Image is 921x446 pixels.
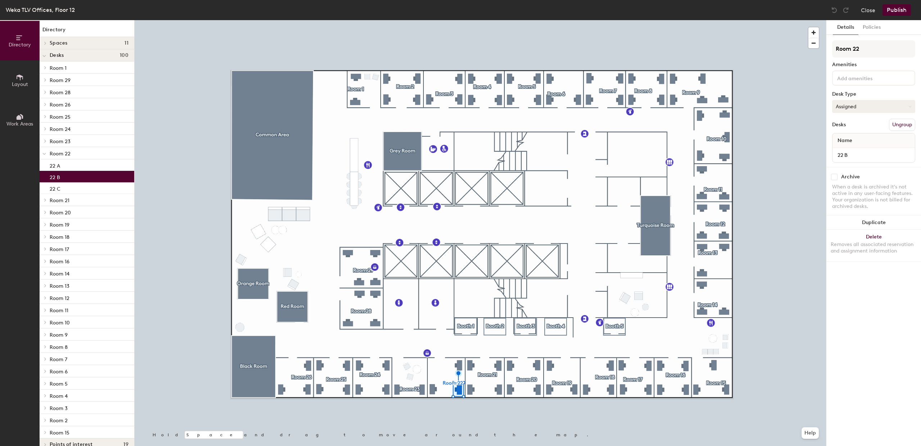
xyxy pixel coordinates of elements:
[50,151,71,157] span: Room 22
[50,161,60,169] p: 22 A
[9,42,31,48] span: Directory
[50,430,69,436] span: Room 15
[50,393,68,399] span: Room 4
[6,121,33,127] span: Work Areas
[50,344,68,350] span: Room 8
[832,122,846,128] div: Desks
[826,215,921,230] button: Duplicate
[836,73,900,82] input: Add amenities
[50,308,68,314] span: Room 11
[50,65,67,71] span: Room 1
[50,197,69,204] span: Room 21
[832,100,915,113] button: Assigned
[6,5,75,14] div: Weka TLV Offices, Floor 12
[832,184,915,210] div: When a desk is archived it's not active in any user-facing features. Your organization is not bil...
[50,283,69,289] span: Room 13
[50,320,70,326] span: Room 10
[50,271,69,277] span: Room 14
[12,81,28,87] span: Layout
[842,6,849,14] img: Redo
[832,91,915,97] div: Desk Type
[50,126,71,132] span: Room 24
[841,174,860,180] div: Archive
[861,4,875,16] button: Close
[40,26,134,37] h1: Directory
[50,222,69,228] span: Room 19
[50,77,71,83] span: Room 29
[889,119,915,131] button: Ungroup
[50,332,68,338] span: Room 9
[50,381,68,387] span: Room 5
[50,102,71,108] span: Room 26
[50,114,71,120] span: Room 25
[831,6,838,14] img: Undo
[50,138,71,145] span: Room 23
[120,53,128,58] span: 100
[834,150,913,160] input: Unnamed desk
[831,241,917,254] div: Removes all associated reservation and assignment information
[50,295,69,301] span: Room 12
[50,184,60,192] p: 22 C
[50,172,60,181] p: 22 B
[834,134,856,147] span: Name
[50,405,68,411] span: Room 3
[50,418,68,424] span: Room 2
[832,62,915,68] div: Amenities
[50,259,69,265] span: Room 16
[883,4,911,16] button: Publish
[826,230,921,261] button: DeleteRemoves all associated reservation and assignment information
[50,53,64,58] span: Desks
[802,427,819,439] button: Help
[50,369,68,375] span: Room 6
[50,40,68,46] span: Spaces
[50,210,71,216] span: Room 20
[50,234,69,240] span: Room 18
[833,20,858,35] button: Details
[50,356,67,363] span: Room 7
[50,246,69,252] span: Room 17
[50,90,71,96] span: Room 28
[124,40,128,46] span: 11
[858,20,885,35] button: Policies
